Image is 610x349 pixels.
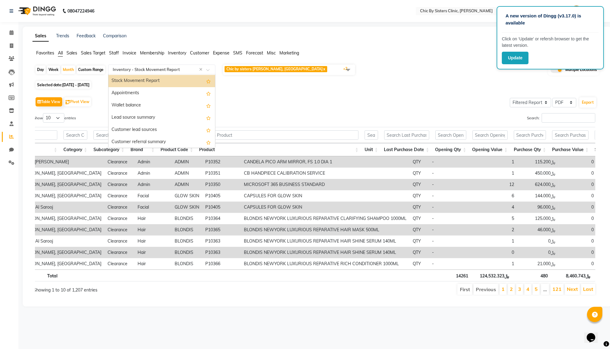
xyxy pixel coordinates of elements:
[172,202,202,213] td: GLOW SKIN
[480,190,517,202] td: 6
[429,156,480,168] td: -
[506,13,595,26] p: A new version of Dingg (v3.17.0) is available
[384,130,429,140] input: Search Last Purchase Date
[81,50,105,56] span: Sales Target
[108,112,215,124] div: Lead source summary
[579,97,596,108] button: Export
[471,269,512,281] th: ﷼124,532.323
[241,179,410,190] td: MICROSOFT 365 BUSINESS STANDARD
[206,126,211,134] span: Add this report to Favorites List
[480,258,517,269] td: 1
[202,168,241,179] td: P10351
[517,213,559,224] td: ﷼125.000
[108,124,215,136] div: Customer lead sources
[559,190,597,202] td: 0
[517,247,559,258] td: ﷼0
[190,50,209,56] span: Customer
[362,143,381,156] th: Unit: activate to sort column ascending
[104,179,135,190] td: Clearance
[135,236,172,247] td: Hair
[172,190,202,202] td: GLOW SKIN
[502,286,505,292] a: 1
[16,2,58,20] img: logo
[410,236,429,247] td: QTY
[535,286,538,292] a: 5
[410,247,429,258] td: QTY
[511,143,549,156] th: Purchase Qty: activate to sort column ascending
[36,97,62,106] button: Table View
[104,156,135,168] td: Clearance
[584,325,604,343] iframe: chat widget
[36,81,91,89] span: Selected date:
[432,143,469,156] th: Opening Qty: activate to sort column ascending
[172,156,202,168] td: ADMIN
[241,156,410,168] td: CANDELA PICO ARM MIRROR, FS 1.0 DIA 1
[206,90,211,97] span: Add this report to Favorites List
[103,33,127,39] a: Comparison
[67,2,94,20] b: 08047224946
[63,130,87,140] input: Search Category
[33,283,262,293] div: Showing 1 to 10 of 1,207 entries
[502,52,529,64] button: Update
[410,190,429,202] td: QTY
[429,213,480,224] td: -
[472,130,508,140] input: Search Opening Value
[410,156,429,168] td: QTY
[77,33,96,39] a: Feedback
[469,143,511,156] th: Opening Value: activate to sort column ascending
[104,247,135,258] td: Clearance
[104,168,135,179] td: Clearance
[241,190,410,202] td: CAPSULES FOR GLOW SKIN
[172,224,202,236] td: BLONDIS
[172,236,202,247] td: BLONDIS
[559,168,597,179] td: 0
[410,258,429,269] td: QTY
[559,179,597,190] td: 0
[172,213,202,224] td: BLONDIS
[199,66,204,73] span: Clear all
[93,130,124,140] input: Search Subcategory
[104,236,135,247] td: Clearance
[517,190,559,202] td: ﷼144.000
[435,130,466,140] input: Search Opening Qty
[202,213,241,224] td: P10364
[77,65,105,74] div: Custom Range
[410,224,429,236] td: QTY
[517,168,559,179] td: ﷼450.000
[527,113,595,123] label: Search:
[64,97,91,106] button: Pivot View
[104,213,135,224] td: Clearance
[108,74,215,148] ng-dropdown-panel: Options list
[202,156,241,168] td: P10352
[559,156,597,168] td: 0
[517,202,559,213] td: ﷼96.000
[206,77,211,85] span: Add this report to Favorites List
[206,139,211,146] span: Add this report to Favorites List
[279,50,299,56] span: Marketing
[410,213,429,224] td: QTY
[517,156,559,168] td: ﷼115.200
[434,269,471,281] th: 14261
[517,236,559,247] td: ﷼0
[429,247,480,258] td: -
[33,113,76,123] label: Show entries
[135,202,172,213] td: Facial
[202,236,241,247] td: P10363
[172,179,202,190] td: ADMIN
[559,236,597,247] td: 0
[517,258,559,269] td: ﷼21.000
[61,65,75,74] div: Month
[206,102,211,109] span: Add this report to Favorites List
[559,202,597,213] td: 0
[549,143,592,156] th: Purchase Value: activate to sort column ascending
[66,50,77,56] span: Sales
[104,224,135,236] td: Clearance
[196,143,361,156] th: Product: activate to sort column ascending
[135,190,172,202] td: Facial
[552,286,562,292] a: 121
[410,202,429,213] td: QTY
[199,130,358,140] input: Search Product
[157,143,196,156] th: Product Code: activate to sort column ascending
[480,247,517,258] td: 0
[552,130,589,140] input: Search Purchase Value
